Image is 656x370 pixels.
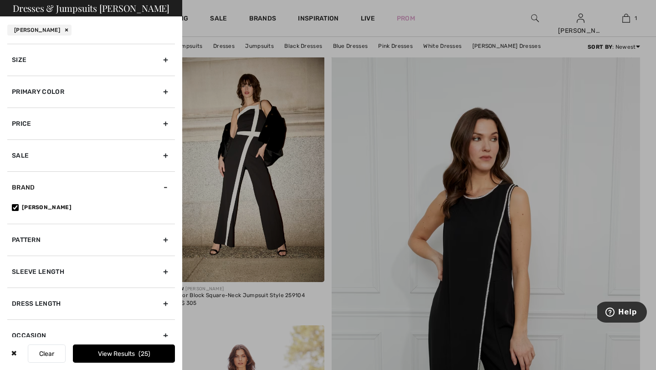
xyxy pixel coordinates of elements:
[7,25,72,36] div: [PERSON_NAME]
[7,139,175,171] div: Sale
[138,350,150,358] span: 25
[12,204,19,211] input: [PERSON_NAME]
[7,44,175,76] div: Size
[7,108,175,139] div: Price
[7,288,175,319] div: Dress Length
[7,256,175,288] div: Sleeve length
[28,344,66,363] button: Clear
[7,76,175,108] div: Primary Color
[7,319,175,351] div: Occasion
[597,302,647,324] iframe: Opens a widget where you can find more information
[7,171,175,203] div: Brand
[12,203,175,211] label: [PERSON_NAME]
[7,344,20,363] div: ✖
[73,344,175,363] button: View Results25
[7,224,175,256] div: Pattern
